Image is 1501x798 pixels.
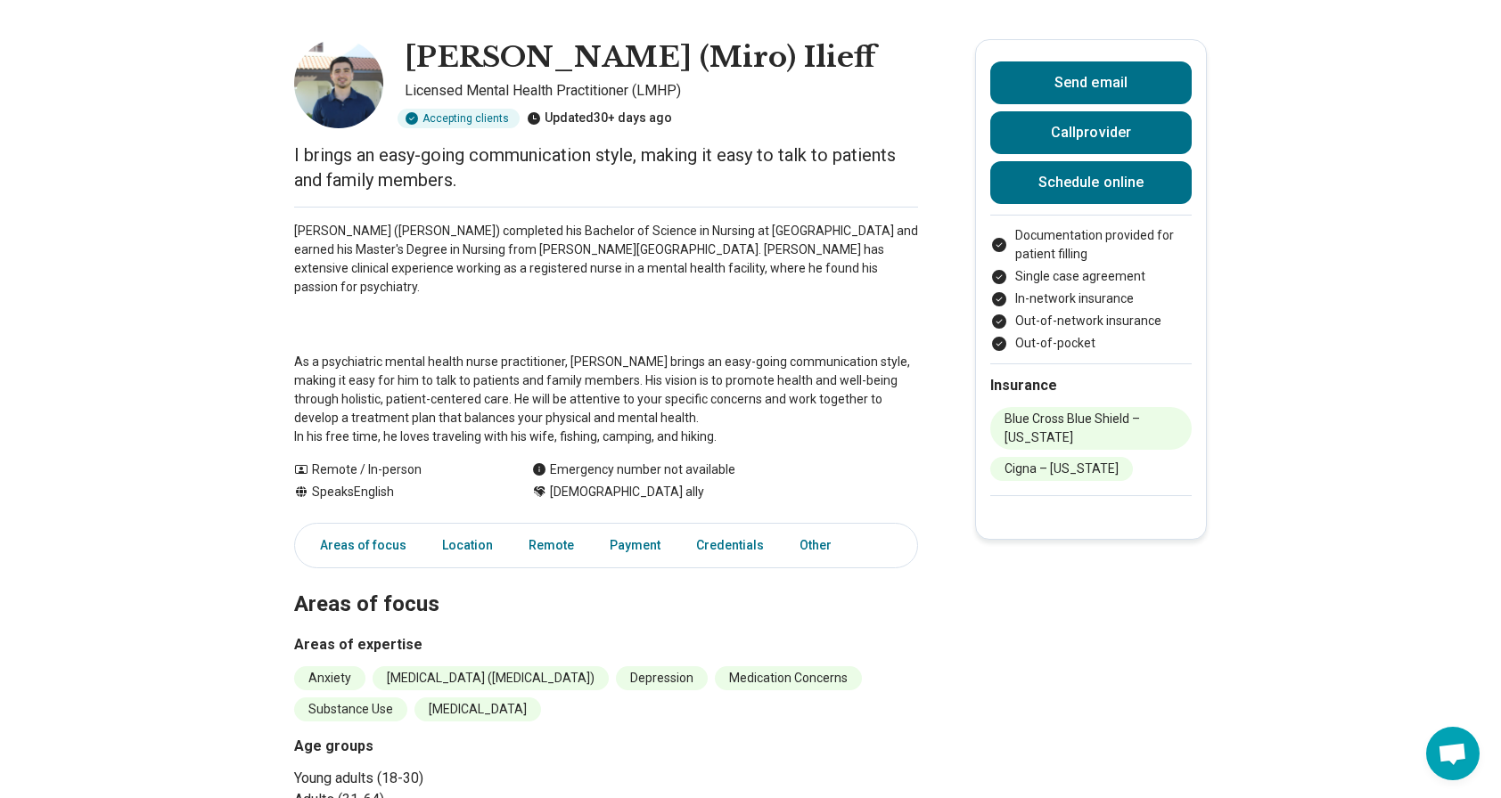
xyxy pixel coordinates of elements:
h3: Areas of expertise [294,634,918,655]
a: Areas of focus [299,527,417,564]
li: In-network insurance [990,289,1192,308]
div: Updated 30+ days ago [527,109,672,128]
div: Emergency number not available [532,460,735,479]
li: Cigna – [US_STATE] [990,457,1133,481]
a: Other [789,527,853,564]
li: Out-of-pocket [990,334,1192,353]
div: Accepting clients [398,109,520,128]
li: Young adults (18-30) [294,768,599,789]
li: Out-of-network insurance [990,312,1192,330]
a: Credentials [685,527,775,564]
p: Licensed Mental Health Practitioner (LMHP) [405,80,918,102]
li: Documentation provided for patient filling [990,226,1192,264]
div: Remote / In-person [294,460,496,479]
li: Depression [616,666,708,690]
div: Open chat [1426,727,1480,780]
li: Medication Concerns [715,666,862,690]
a: Schedule online [990,161,1192,204]
li: Blue Cross Blue Shield – [US_STATE] [990,407,1192,450]
img: Miroslav Ilieff, Licensed Mental Health Practitioner (LMHP) [294,39,383,128]
li: [MEDICAL_DATA] [414,697,541,721]
h2: Areas of focus [294,547,918,620]
a: Payment [599,527,671,564]
li: [MEDICAL_DATA] ([MEDICAL_DATA]) [373,666,609,690]
a: Location [431,527,504,564]
h2: Insurance [990,375,1192,396]
span: [DEMOGRAPHIC_DATA] ally [550,483,704,501]
button: Send email [990,61,1192,104]
li: Substance Use [294,697,407,721]
p: I brings an easy-going communication style, making it easy to talk to patients and family members. [294,142,918,192]
li: Anxiety [294,666,365,690]
a: Remote [518,527,585,564]
p: [PERSON_NAME] ([PERSON_NAME]) completed his Bachelor of Science in Nursing at [GEOGRAPHIC_DATA] a... [294,222,918,446]
button: Callprovider [990,111,1192,154]
div: Speaks English [294,483,496,501]
h3: Age groups [294,736,599,757]
h1: [PERSON_NAME] (Miro) Ilieff [405,39,876,77]
li: Single case agreement [990,267,1192,286]
ul: Payment options [990,226,1192,353]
